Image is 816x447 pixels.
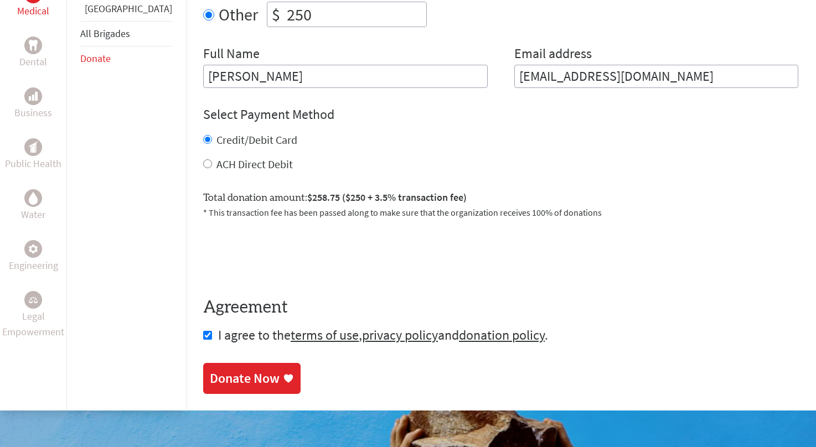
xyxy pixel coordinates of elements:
[216,157,293,171] label: ACH Direct Debit
[210,370,280,387] div: Donate Now
[80,52,111,65] a: Donate
[5,156,61,171] p: Public Health
[203,363,301,394] a: Donate Now
[80,46,172,71] li: Donate
[459,326,545,344] a: donation policy
[29,297,38,303] img: Legal Empowerment
[29,92,38,101] img: Business
[29,40,38,51] img: Dental
[203,190,467,206] label: Total donation amount:
[216,133,297,147] label: Credit/Debit Card
[203,206,798,219] p: * This transaction fee has been passed along to make sure that the organization receives 100% of ...
[291,326,359,344] a: terms of use
[203,298,798,318] h4: Agreement
[17,3,49,19] p: Medical
[9,258,58,273] p: Engineering
[219,2,258,27] label: Other
[362,326,438,344] a: privacy policy
[24,240,42,258] div: Engineering
[203,65,488,88] input: Enter Full Name
[24,189,42,207] div: Water
[21,207,45,222] p: Water
[267,2,285,27] div: $
[24,37,42,54] div: Dental
[24,291,42,309] div: Legal Empowerment
[203,45,260,65] label: Full Name
[307,191,467,204] span: $258.75 ($250 + 3.5% transaction fee)
[5,138,61,171] a: Public HealthPublic Health
[2,309,64,340] p: Legal Empowerment
[203,106,798,123] h4: Select Payment Method
[218,326,548,344] span: I agree to the , and .
[285,2,426,27] input: Enter Amount
[514,45,592,65] label: Email address
[14,105,52,121] p: Business
[24,87,42,105] div: Business
[29,192,38,205] img: Water
[29,245,38,253] img: Engineering
[203,232,371,276] iframe: reCAPTCHA
[80,27,130,40] a: All Brigades
[29,142,38,153] img: Public Health
[2,291,64,340] a: Legal EmpowermentLegal Empowerment
[514,65,799,88] input: Your Email
[19,54,47,70] p: Dental
[21,189,45,222] a: WaterWater
[9,240,58,273] a: EngineeringEngineering
[80,1,172,21] li: Panama
[14,87,52,121] a: BusinessBusiness
[24,138,42,156] div: Public Health
[80,21,172,46] li: All Brigades
[85,2,172,15] a: [GEOGRAPHIC_DATA]
[19,37,47,70] a: DentalDental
